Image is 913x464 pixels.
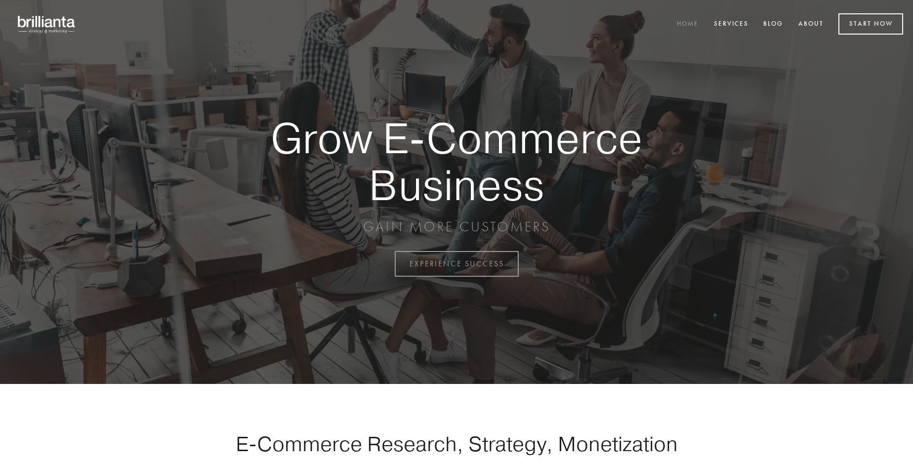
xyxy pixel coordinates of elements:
img: brillianta - research, strategy, marketing [10,10,84,39]
a: Services [707,16,755,33]
a: Home [670,16,705,33]
a: Blog [757,16,789,33]
strong: Grow E-Commerce Business [236,115,677,208]
p: GAIN MORE CUSTOMERS [236,218,677,236]
a: EXPERIENCE SUCCESS [395,251,519,277]
a: About [792,16,830,33]
a: Start Now [838,13,903,35]
h1: E-Commerce Research, Strategy, Monetization [205,431,708,456]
